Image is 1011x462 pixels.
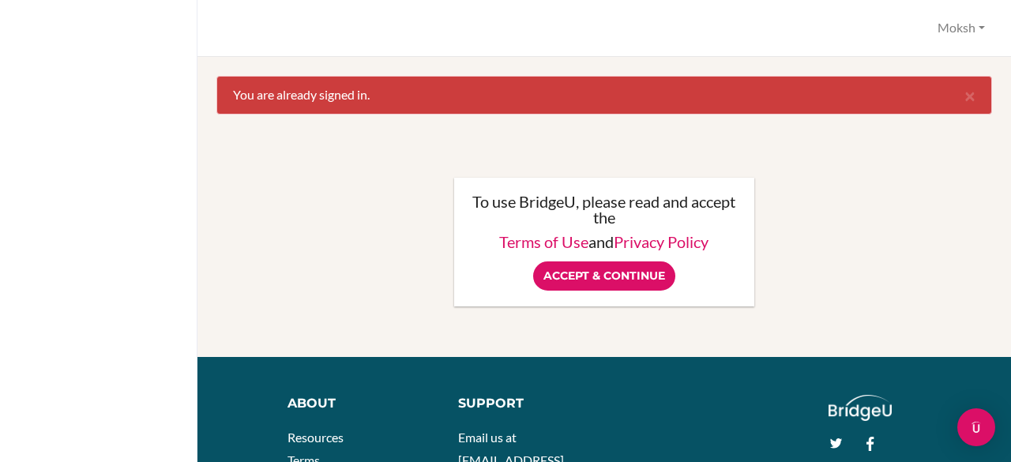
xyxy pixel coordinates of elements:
[499,232,588,251] a: Terms of Use
[458,395,593,413] div: Support
[216,76,992,115] div: You are already signed in.
[964,84,975,107] span: ×
[614,232,708,251] a: Privacy Policy
[957,408,995,446] div: Open Intercom Messenger
[470,234,739,250] p: and
[288,430,344,445] a: Resources
[470,193,739,225] p: To use BridgeU, please read and accept the
[533,261,675,291] input: Accept & Continue
[949,77,991,115] button: Close
[288,395,434,413] div: About
[829,395,893,421] img: logo_white@2x-f4f0deed5e89b7ecb1c2cc34c3e3d731f90f0f143d5ea2071677605dd97b5244.png
[930,13,992,43] button: Moksh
